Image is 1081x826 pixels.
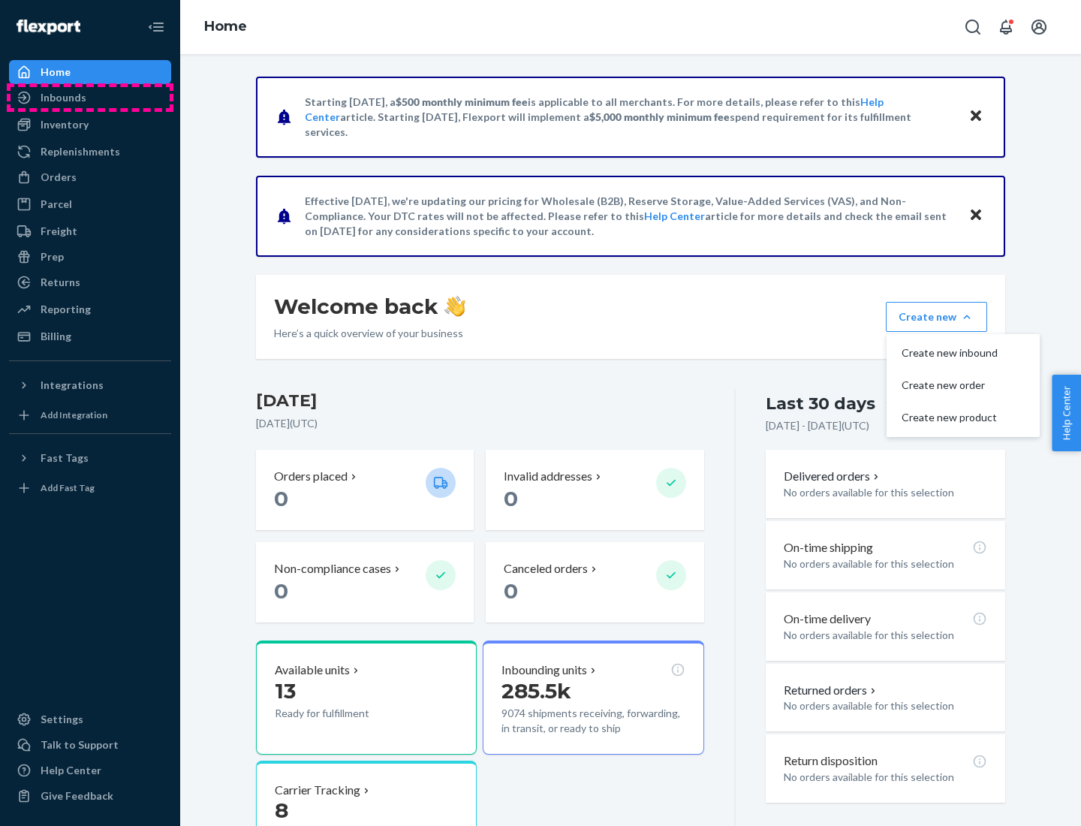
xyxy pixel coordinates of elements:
[9,324,171,348] a: Billing
[9,60,171,84] a: Home
[256,416,704,431] p: [DATE] ( UTC )
[501,706,685,736] p: 9074 shipments receiving, forwarding, in transit, or ready to ship
[784,485,987,500] p: No orders available for this selection
[141,12,171,42] button: Close Navigation
[902,348,998,358] span: Create new inbound
[991,12,1021,42] button: Open notifications
[784,628,987,643] p: No orders available for this selection
[784,468,882,485] button: Delivered orders
[41,451,89,466] div: Fast Tags
[784,682,879,699] button: Returned orders
[41,144,120,159] div: Replenishments
[902,380,998,390] span: Create new order
[958,12,988,42] button: Open Search Box
[9,758,171,782] a: Help Center
[41,224,77,239] div: Freight
[256,389,704,413] h3: [DATE]
[41,481,95,494] div: Add Fast Tag
[486,450,703,530] button: Invalid addresses 0
[275,662,350,679] p: Available units
[9,270,171,294] a: Returns
[644,210,705,222] a: Help Center
[486,542,703,623] button: Canceled orders 0
[784,556,987,571] p: No orders available for this selection
[902,412,998,423] span: Create new product
[305,194,954,239] p: Effective [DATE], we're updating our pricing for Wholesale (B2B), Reserve Storage, Value-Added Se...
[784,610,871,628] p: On-time delivery
[41,170,77,185] div: Orders
[9,446,171,470] button: Fast Tags
[1052,375,1081,451] button: Help Center
[275,782,360,799] p: Carrier Tracking
[396,95,528,108] span: $500 monthly minimum fee
[41,275,80,290] div: Returns
[9,140,171,164] a: Replenishments
[41,788,113,803] div: Give Feedback
[17,20,80,35] img: Flexport logo
[274,293,465,320] h1: Welcome back
[41,197,72,212] div: Parcel
[501,662,587,679] p: Inbounding units
[274,578,288,604] span: 0
[41,90,86,105] div: Inbounds
[504,578,518,604] span: 0
[886,302,987,332] button: Create newCreate new inboundCreate new orderCreate new product
[9,297,171,321] a: Reporting
[256,542,474,623] button: Non-compliance cases 0
[766,392,875,415] div: Last 30 days
[9,86,171,110] a: Inbounds
[9,219,171,243] a: Freight
[9,784,171,808] button: Give Feedback
[9,113,171,137] a: Inventory
[9,733,171,757] a: Talk to Support
[41,712,83,727] div: Settings
[9,373,171,397] button: Integrations
[9,403,171,427] a: Add Integration
[275,797,288,823] span: 8
[41,737,119,752] div: Talk to Support
[504,486,518,511] span: 0
[444,296,465,317] img: hand-wave emoji
[204,18,247,35] a: Home
[275,678,296,704] span: 13
[41,117,89,132] div: Inventory
[256,641,477,755] button: Available units13Ready for fulfillment
[41,249,64,264] div: Prep
[274,468,348,485] p: Orders placed
[589,110,730,123] span: $5,000 monthly minimum fee
[784,539,873,556] p: On-time shipping
[9,245,171,269] a: Prep
[256,450,474,530] button: Orders placed 0
[784,698,987,713] p: No orders available for this selection
[274,560,391,577] p: Non-compliance cases
[41,329,71,344] div: Billing
[504,560,588,577] p: Canceled orders
[41,302,91,317] div: Reporting
[1024,12,1054,42] button: Open account menu
[890,369,1037,402] button: Create new order
[274,326,465,341] p: Here’s a quick overview of your business
[9,476,171,500] a: Add Fast Tag
[41,378,104,393] div: Integrations
[305,95,954,140] p: Starting [DATE], a is applicable to all merchants. For more details, please refer to this article...
[501,678,571,704] span: 285.5k
[784,752,878,770] p: Return disposition
[274,486,288,511] span: 0
[9,707,171,731] a: Settings
[192,5,259,49] ol: breadcrumbs
[41,65,71,80] div: Home
[966,205,986,227] button: Close
[9,165,171,189] a: Orders
[483,641,703,755] button: Inbounding units285.5k9074 shipments receiving, forwarding, in transit, or ready to ship
[41,763,101,778] div: Help Center
[504,468,592,485] p: Invalid addresses
[966,106,986,128] button: Close
[890,337,1037,369] button: Create new inbound
[766,418,869,433] p: [DATE] - [DATE] ( UTC )
[9,192,171,216] a: Parcel
[41,408,107,421] div: Add Integration
[275,706,414,721] p: Ready for fulfillment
